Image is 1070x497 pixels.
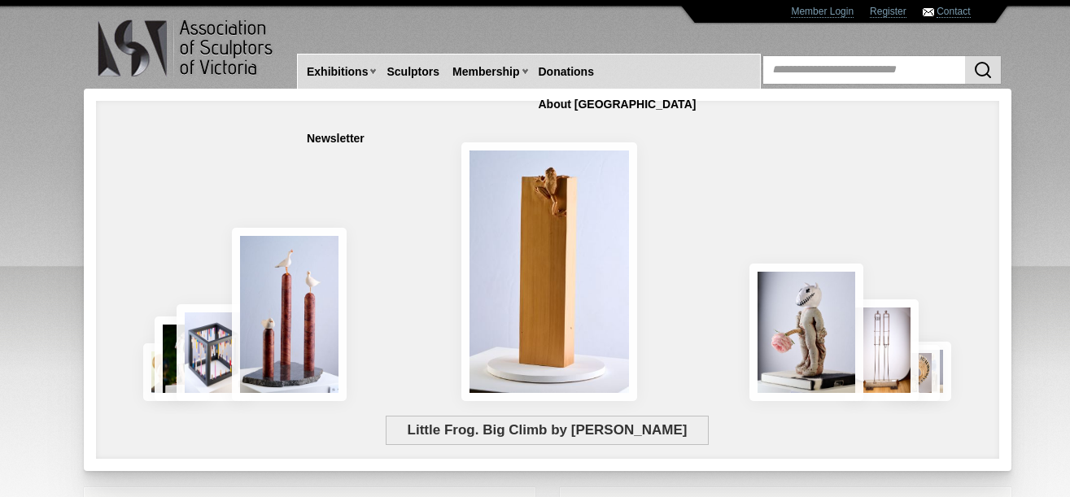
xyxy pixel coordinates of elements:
a: Sculptors [380,57,446,87]
img: Waiting together for the Home coming [909,342,951,401]
img: logo.png [97,16,276,81]
img: Let There Be Light [749,264,864,401]
img: Contact ASV [923,8,934,16]
a: Register [870,6,906,18]
img: Rising Tides [232,228,347,401]
a: Newsletter [300,124,371,154]
img: Swingers [845,299,919,401]
span: Little Frog. Big Climb by [PERSON_NAME] [386,416,709,445]
img: Little Frog. Big Climb [461,142,637,401]
a: Exhibitions [300,57,374,87]
a: Member Login [791,6,854,18]
img: Search [973,60,993,80]
a: Membership [446,57,526,87]
a: About [GEOGRAPHIC_DATA] [532,89,703,120]
a: Donations [532,57,601,87]
a: Contact [937,6,970,18]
